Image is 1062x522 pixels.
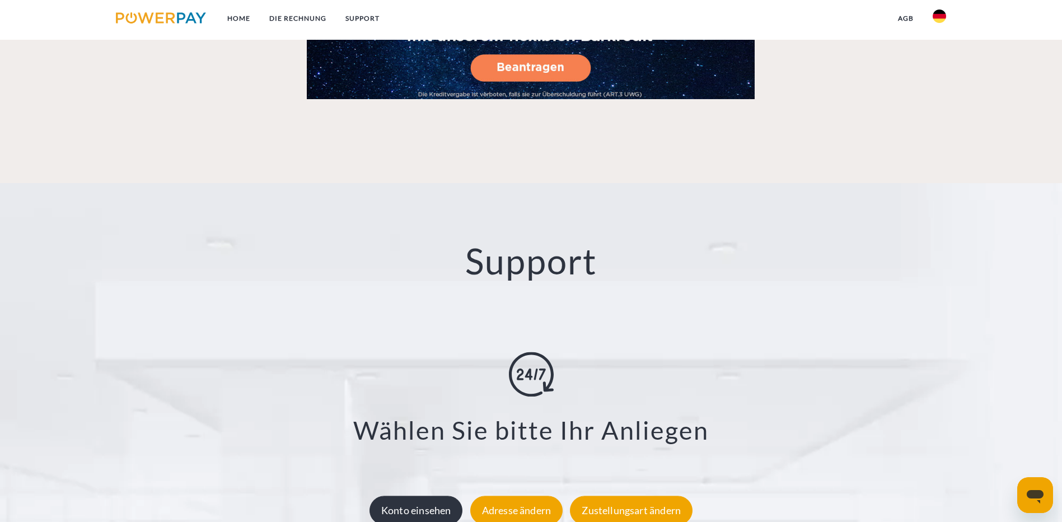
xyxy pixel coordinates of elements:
iframe: Schaltfläche zum Öffnen des Messaging-Fensters [1017,477,1053,513]
a: SUPPORT [336,8,389,29]
h3: Wählen Sie bitte Ihr Anliegen [67,414,995,446]
img: de [933,10,946,23]
a: Konto einsehen [367,505,466,517]
a: DIE RECHNUNG [260,8,336,29]
a: Zustellungsart ändern [567,505,695,517]
img: online-shopping.svg [509,352,554,397]
a: Home [218,8,260,29]
h2: Support [53,239,1009,283]
a: Adresse ändern [467,505,566,517]
img: logo-powerpay.svg [116,12,206,24]
a: agb [888,8,923,29]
